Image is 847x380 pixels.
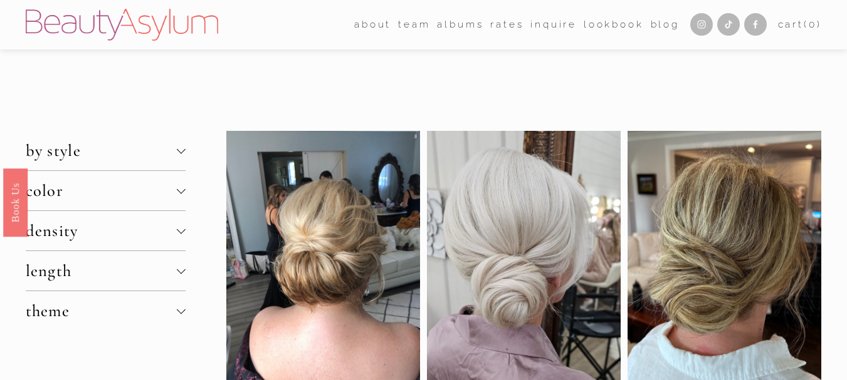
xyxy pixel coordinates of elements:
span: density [26,220,177,241]
span: ( ) [804,19,822,30]
a: Book Us [3,168,28,236]
button: color [26,171,186,210]
a: Blog [651,15,680,34]
span: length [26,260,177,281]
a: Lookbook [584,15,644,34]
span: team [398,16,430,34]
a: Facebook [744,13,767,36]
a: folder dropdown [354,15,391,34]
button: length [26,251,186,290]
span: color [26,180,177,201]
a: Cart(0) [778,16,822,34]
span: by style [26,140,177,161]
a: folder dropdown [398,15,430,34]
a: TikTok [717,13,740,36]
span: theme [26,300,177,321]
a: Instagram [690,13,713,36]
a: Inquire [530,15,577,34]
a: Rates [490,15,523,34]
a: albums [437,15,483,34]
button: theme [26,291,186,331]
span: about [354,16,391,34]
button: by style [26,131,186,170]
img: Beauty Asylum | Bridal Hair &amp; Makeup Charlotte &amp; Atlanta [26,9,218,41]
span: 0 [809,19,817,30]
button: density [26,211,186,250]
